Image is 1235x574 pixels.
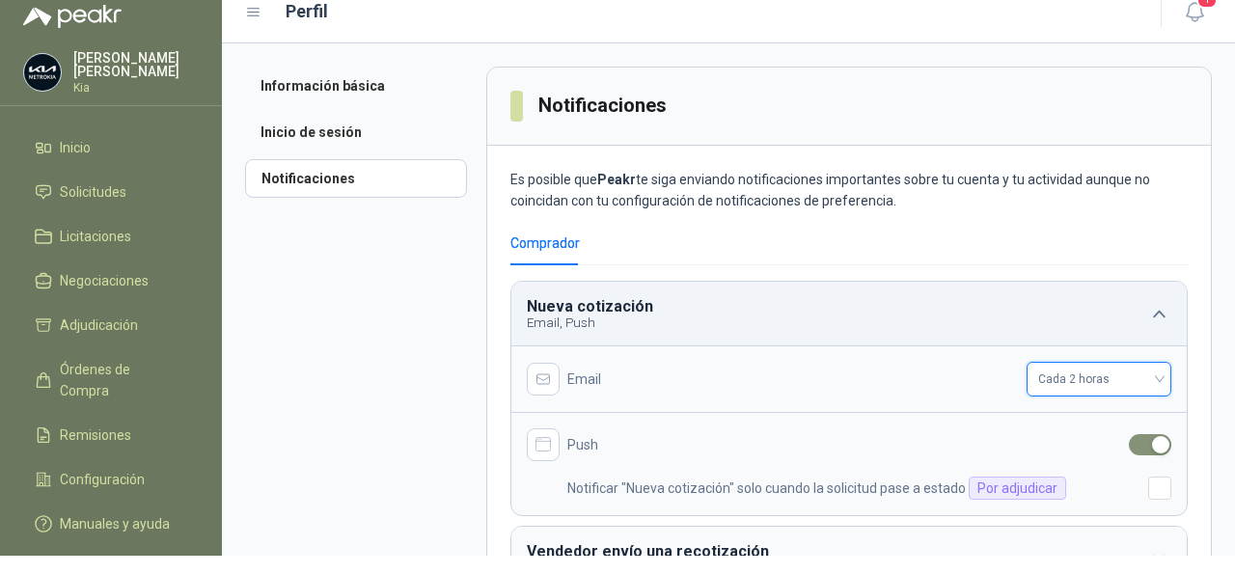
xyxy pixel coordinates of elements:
[597,172,636,187] b: Peakr
[60,181,126,203] span: Solicitudes
[23,506,199,542] a: Manuales y ayuda
[23,351,199,409] a: Órdenes de Compra
[23,129,199,166] a: Inicio
[527,477,1112,500] div: Notificar "Nueva cotización" solo cuando la solicitud pase a estado
[510,232,580,254] div: Comprador
[245,113,467,151] a: Inicio de sesión
[60,513,170,534] span: Manuales y ayuda
[60,137,91,158] span: Inicio
[23,262,199,299] a: Negociaciones
[73,82,199,94] p: Kia
[527,428,1112,461] div: Push
[527,363,1027,396] div: Email
[73,51,199,78] p: [PERSON_NAME] [PERSON_NAME]
[1038,365,1160,394] span: Cada 2 horas
[23,307,199,343] a: Adjudicación
[538,91,670,121] h3: Notificaciones
[60,424,131,446] span: Remisiones
[23,461,199,498] a: Configuración
[23,417,199,453] a: Remisiones
[527,315,657,330] p: Email, Push
[511,282,1187,345] button: Nueva cotizaciónEmail, Push
[527,542,769,560] b: Vendedor envío una recotización
[23,174,199,210] a: Solicitudes
[245,159,467,198] a: Notificaciones
[245,67,467,105] a: Información básica
[969,477,1066,500] div: Por adjudicar
[510,169,1188,211] p: Es posible que te siga enviando notificaciones importantes sobre tu cuenta y tu actividad aunque ...
[60,314,138,336] span: Adjudicación
[60,270,149,291] span: Negociaciones
[60,226,131,247] span: Licitaciones
[24,54,61,91] img: Company Logo
[23,5,122,28] img: Logo peakr
[527,297,653,315] b: Nueva cotización
[60,469,145,490] span: Configuración
[23,218,199,255] a: Licitaciones
[60,359,180,401] span: Órdenes de Compra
